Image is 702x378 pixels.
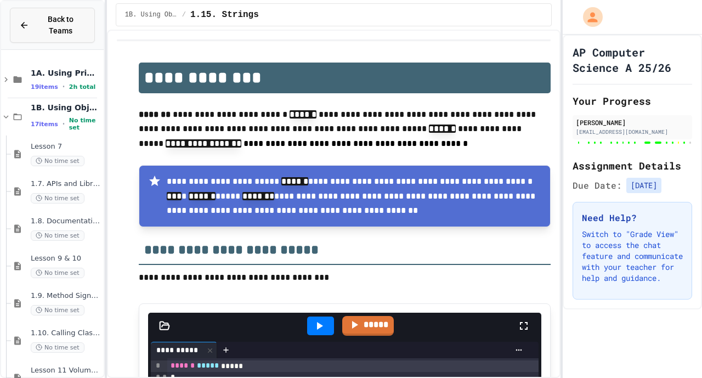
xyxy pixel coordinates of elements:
[626,178,661,193] span: [DATE]
[31,121,58,128] span: 17 items
[63,120,65,128] span: •
[31,68,101,78] span: 1A. Using Primitives
[611,286,691,333] iframe: chat widget
[31,366,101,375] span: Lesson 11 Volume, Distance, & Quadratic Formula
[182,10,186,19] span: /
[31,268,84,278] span: No time set
[69,83,96,91] span: 2h total
[10,8,95,43] button: Back to Teams
[576,128,689,136] div: [EMAIL_ADDRESS][DOMAIN_NAME]
[573,158,692,173] h2: Assignment Details
[576,117,689,127] div: [PERSON_NAME]
[31,142,101,151] span: Lesson 7
[31,83,58,91] span: 19 items
[31,254,101,263] span: Lesson 9 & 10
[573,93,692,109] h2: Your Progress
[63,82,65,91] span: •
[573,179,622,192] span: Due Date:
[656,334,691,367] iframe: chat widget
[31,291,101,301] span: 1.9. Method Signatures
[31,305,84,315] span: No time set
[31,217,101,226] span: 1.8. Documentation with Comments and Preconditions
[31,329,101,338] span: 1.10. Calling Class Methods
[31,342,84,353] span: No time set
[582,229,683,284] p: Switch to "Grade View" to access the chat feature and communicate with your teacher for help and ...
[125,10,178,19] span: 1B. Using Objects and Methods
[69,117,101,131] span: No time set
[582,211,683,224] h3: Need Help?
[31,230,84,241] span: No time set
[190,8,259,21] span: 1.15. Strings
[571,4,605,30] div: My Account
[31,179,101,189] span: 1.7. APIs and Libraries
[31,193,84,204] span: No time set
[36,14,86,37] span: Back to Teams
[573,44,692,75] h1: AP Computer Science A 25/26
[31,103,101,112] span: 1B. Using Objects and Methods
[31,156,84,166] span: No time set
